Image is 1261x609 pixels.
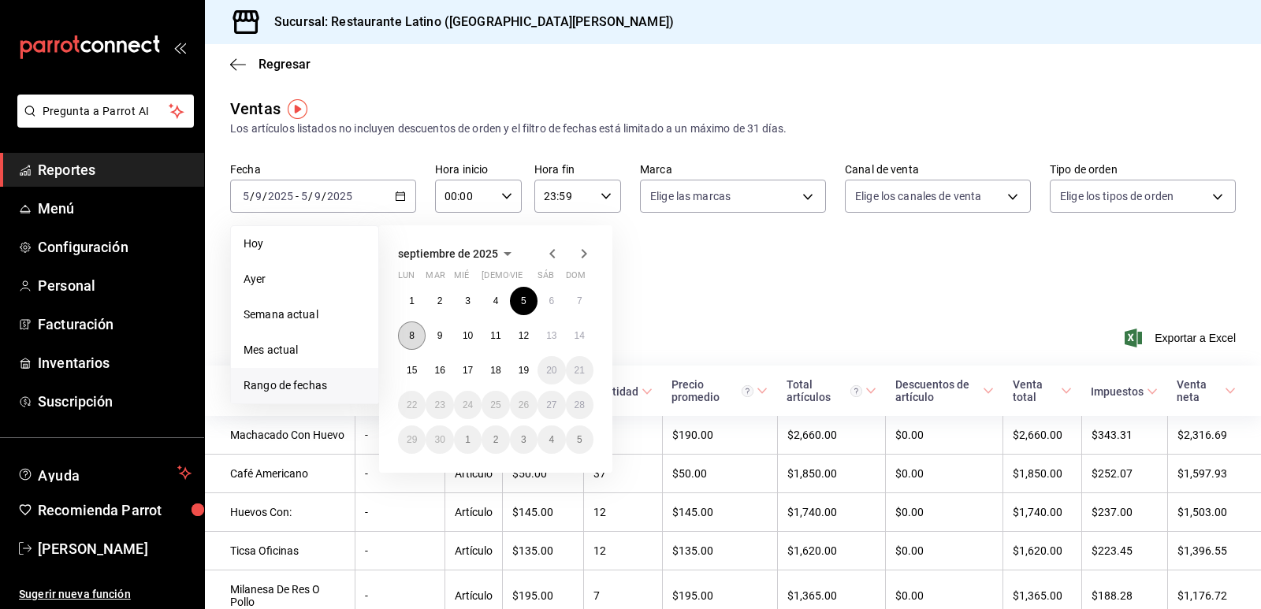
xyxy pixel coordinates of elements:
[482,425,509,454] button: 2 de octubre de 2025
[662,455,777,493] td: $50.00
[566,425,593,454] button: 5 de octubre de 2025
[886,455,1003,493] td: $0.00
[244,271,366,288] span: Ayer
[434,365,445,376] abbr: 16 de septiembre de 2025
[538,270,554,287] abbr: sábado
[566,270,586,287] abbr: domingo
[244,236,366,252] span: Hoy
[38,499,192,521] span: Recomienda Parrot
[463,365,473,376] abbr: 17 de septiembre de 2025
[255,190,262,202] input: --
[519,365,529,376] abbr: 19 de septiembre de 2025
[490,365,500,376] abbr: 18 de septiembre de 2025
[510,391,538,419] button: 26 de septiembre de 2025
[205,532,355,570] td: Ticsa Oficinas
[577,434,582,445] abbr: 5 de octubre de 2025
[510,321,538,350] button: 12 de septiembre de 2025
[1091,385,1158,398] span: Impuestos
[662,416,777,455] td: $190.00
[777,493,885,532] td: $1,740.00
[322,190,326,202] span: /
[521,295,526,306] abbr: 5 de septiembre de 2025
[398,270,415,287] abbr: lunes
[1003,493,1081,532] td: $1,740.00
[288,99,307,119] button: Tooltip marker
[777,416,885,455] td: $2,660.00
[566,287,593,315] button: 7 de septiembre de 2025
[671,378,753,403] div: Precio promedio
[434,399,445,410] abbr: 23 de septiembre de 2025
[454,287,482,315] button: 3 de septiembre de 2025
[583,455,662,493] td: 37
[326,190,353,202] input: ----
[267,190,294,202] input: ----
[490,399,500,410] abbr: 25 de septiembre de 2025
[546,399,556,410] abbr: 27 de septiembre de 2025
[1128,329,1236,347] span: Exportar a Excel
[577,295,582,306] abbr: 7 de septiembre de 2025
[398,391,426,419] button: 22 de septiembre de 2025
[426,270,445,287] abbr: martes
[244,306,366,323] span: Semana actual
[777,532,885,570] td: $1,620.00
[510,270,523,287] abbr: viernes
[435,164,522,175] label: Hora inicio
[575,330,585,341] abbr: 14 de septiembre de 2025
[296,190,299,202] span: -
[1167,493,1261,532] td: $1,503.00
[1091,385,1144,398] div: Impuestos
[1167,455,1261,493] td: $1,597.93
[566,356,593,384] button: 21 de septiembre de 2025
[11,114,194,131] a: Pregunta a Parrot AI
[38,275,192,296] span: Personal
[230,97,281,121] div: Ventas
[549,434,554,445] abbr: 4 de octubre de 2025
[465,434,471,445] abbr: 1 de octubre de 2025
[454,321,482,350] button: 10 de septiembre de 2025
[1003,416,1081,455] td: $2,660.00
[38,198,192,219] span: Menú
[777,455,885,493] td: $1,850.00
[38,159,192,180] span: Reportes
[575,399,585,410] abbr: 28 de septiembre de 2025
[662,493,777,532] td: $145.00
[426,321,453,350] button: 9 de septiembre de 2025
[398,321,426,350] button: 8 de septiembre de 2025
[38,236,192,258] span: Configuración
[398,244,517,263] button: septiembre de 2025
[445,455,503,493] td: Artículo
[454,425,482,454] button: 1 de octubre de 2025
[1003,455,1081,493] td: $1,850.00
[671,378,768,403] span: Precio promedio
[355,416,445,455] td: -
[482,321,509,350] button: 11 de septiembre de 2025
[538,391,565,419] button: 27 de septiembre de 2025
[1013,378,1072,403] span: Venta total
[662,532,777,570] td: $135.00
[262,13,674,32] h3: Sucursal: Restaurante Latino ([GEOGRAPHIC_DATA][PERSON_NAME])
[742,385,753,397] svg: Precio promedio = Total artículos / cantidad
[1060,188,1174,204] span: Elige los tipos de orden
[493,295,499,306] abbr: 4 de septiembre de 2025
[314,190,322,202] input: --
[38,391,192,412] span: Suscripción
[895,378,994,403] span: Descuentos de artículo
[355,532,445,570] td: -
[575,365,585,376] abbr: 21 de septiembre de 2025
[230,121,1236,137] div: Los artículos listados no incluyen descuentos de orden y el filtro de fechas está limitado a un m...
[546,330,556,341] abbr: 13 de septiembre de 2025
[566,391,593,419] button: 28 de septiembre de 2025
[1177,378,1236,403] span: Venta neta
[503,455,584,493] td: $50.00
[1167,532,1261,570] td: $1,396.55
[538,287,565,315] button: 6 de septiembre de 2025
[308,190,313,202] span: /
[650,188,731,204] span: Elige las marcas
[503,532,584,570] td: $135.00
[355,455,445,493] td: -
[549,295,554,306] abbr: 6 de septiembre de 2025
[38,314,192,335] span: Facturación
[521,434,526,445] abbr: 3 de octubre de 2025
[173,41,186,54] button: open_drawer_menu
[855,188,981,204] span: Elige los canales de venta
